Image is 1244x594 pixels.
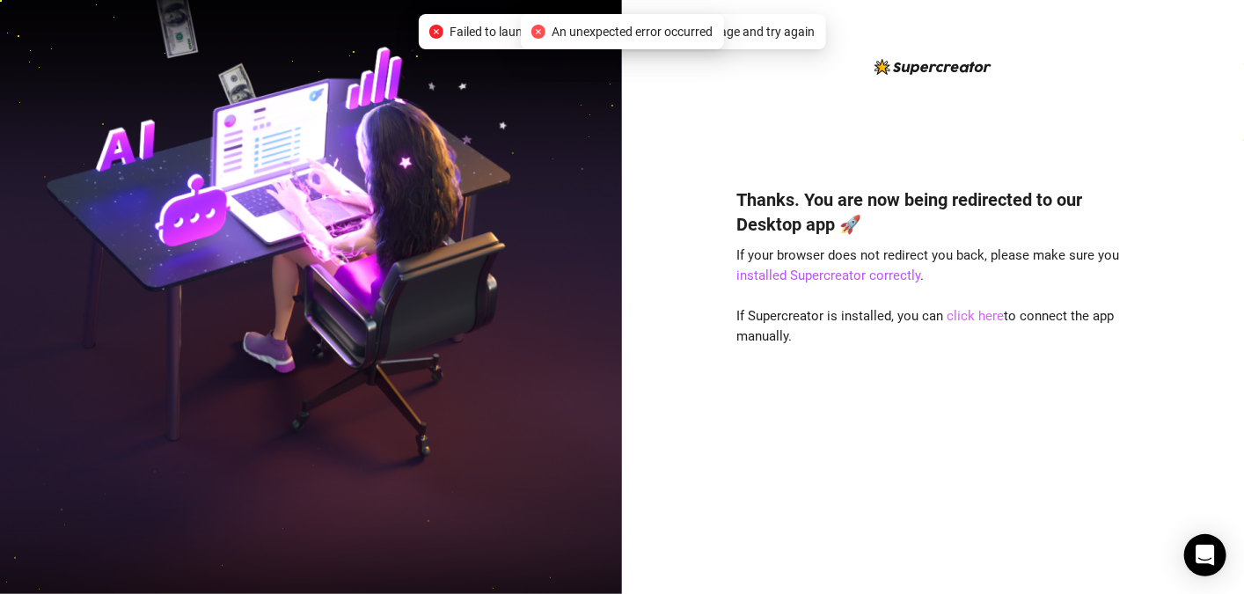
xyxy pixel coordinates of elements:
[429,25,443,39] span: close-circle
[737,247,1120,284] span: If your browser does not redirect you back, please make sure you .
[1184,534,1226,576] div: Open Intercom Messenger
[450,22,816,41] span: Failed to launch desktop app. Please refresh the page and try again
[737,268,921,283] a: installed Supercreator correctly
[531,25,545,39] span: close-circle
[552,22,713,41] span: An unexpected error occurred
[874,59,992,75] img: logo-BBDzfeDw.svg
[737,187,1130,237] h4: Thanks. You are now being redirected to our Desktop app 🚀
[737,308,1115,345] span: If Supercreator is installed, you can to connect the app manually.
[948,308,1005,324] a: click here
